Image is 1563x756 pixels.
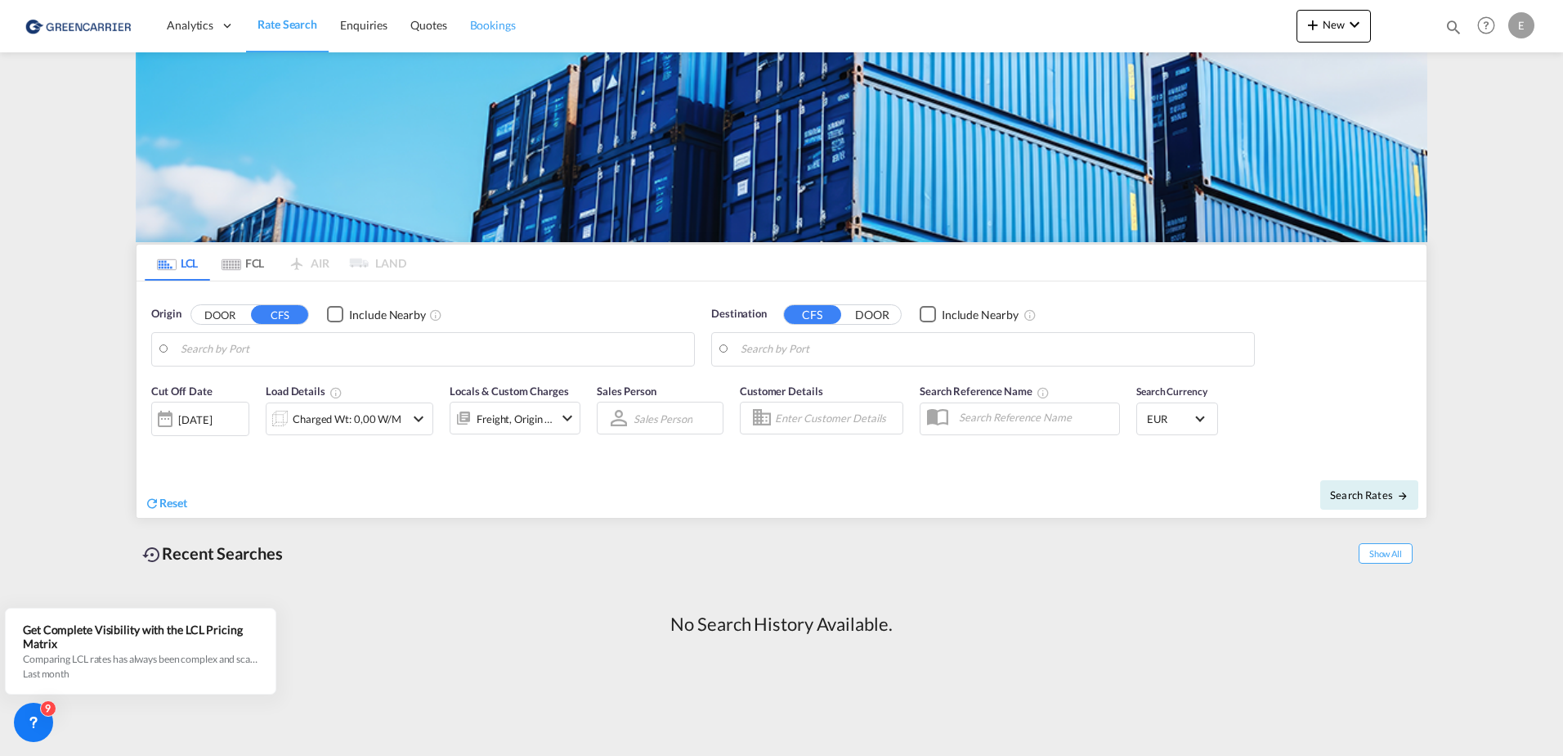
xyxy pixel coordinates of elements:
[1444,18,1462,36] md-icon: icon-magnify
[597,385,656,398] span: Sales Person
[145,495,187,513] div: icon-refreshReset
[145,496,159,511] md-icon: icon-refresh
[151,385,213,398] span: Cut Off Date
[1359,543,1413,564] span: Show All
[670,612,892,637] div: No Search History Available.
[740,385,822,398] span: Customer Details
[1303,18,1364,31] span: New
[142,545,162,565] md-icon: icon-backup-restore
[1508,12,1534,38] div: E
[1145,407,1209,430] md-select: Select Currency: € EUREuro
[25,7,135,44] img: 1378a7308afe11ef83610d9e779c6b34.png
[410,18,446,32] span: Quotes
[136,535,289,572] div: Recent Searches
[1472,11,1508,41] div: Help
[181,337,686,362] input: Search by Port
[1297,10,1371,43] button: icon-plus 400-fgNewicon-chevron-down
[1147,412,1193,426] span: EUR
[210,245,275,281] md-tab-item: FCL
[558,408,577,428] md-icon: icon-chevron-down
[1037,386,1050,399] md-icon: Your search will be saved by the below given name
[409,409,428,429] md-icon: icon-chevron-down
[293,407,401,430] div: Charged Wt: 0,00 W/M
[920,306,1019,323] md-checkbox: Checkbox No Ink
[258,17,317,31] span: Rate Search
[151,306,181,322] span: Origin
[251,305,308,324] button: CFS
[450,402,580,434] div: Freight Origin Destinationicon-chevron-down
[266,403,433,435] div: Charged Wt: 0,00 W/Micon-chevron-down
[266,385,343,398] span: Load Details
[632,407,694,430] md-select: Sales Person
[784,305,841,324] button: CFS
[741,337,1246,362] input: Search by Port
[775,406,898,430] input: Enter Customer Details
[1444,18,1462,43] div: icon-magnify
[477,407,553,430] div: Freight Origin Destination
[711,306,767,322] span: Destination
[1345,15,1364,34] md-icon: icon-chevron-down
[1320,480,1418,510] button: Search Ratesicon-arrow-right
[1303,15,1323,34] md-icon: icon-plus 400-fg
[145,245,406,281] md-pagination-wrapper: Use the left and right arrow keys to navigate between tabs
[159,496,187,510] span: Reset
[151,402,249,436] div: [DATE]
[191,305,249,324] button: DOOR
[951,405,1119,430] input: Search Reference Name
[327,306,426,323] md-checkbox: Checkbox No Ink
[1330,488,1408,502] span: Search Rates
[178,412,212,427] div: [DATE]
[349,307,426,323] div: Include Nearby
[137,281,1426,518] div: Origin DOOR CFS Checkbox No InkUnchecked: Ignores neighbouring ports when fetching rates.Checked ...
[167,17,213,34] span: Analytics
[470,18,516,32] span: Bookings
[151,434,163,457] md-datepicker: Select
[136,52,1427,242] img: GreenCarrierFCL_LCL.png
[1136,385,1207,398] span: Search Currency
[145,245,210,281] md-tab-item: LCL
[1472,11,1500,39] span: Help
[942,307,1019,323] div: Include Nearby
[1023,308,1037,322] md-icon: Unchecked: Ignores neighbouring ports when fetching rates.Checked : Includes neighbouring ports w...
[329,386,343,399] md-icon: Chargeable Weight
[1397,490,1408,502] md-icon: icon-arrow-right
[844,305,901,324] button: DOOR
[920,385,1050,398] span: Search Reference Name
[429,308,442,322] md-icon: Unchecked: Ignores neighbouring ports when fetching rates.Checked : Includes neighbouring ports w...
[450,385,569,398] span: Locals & Custom Charges
[340,18,387,32] span: Enquiries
